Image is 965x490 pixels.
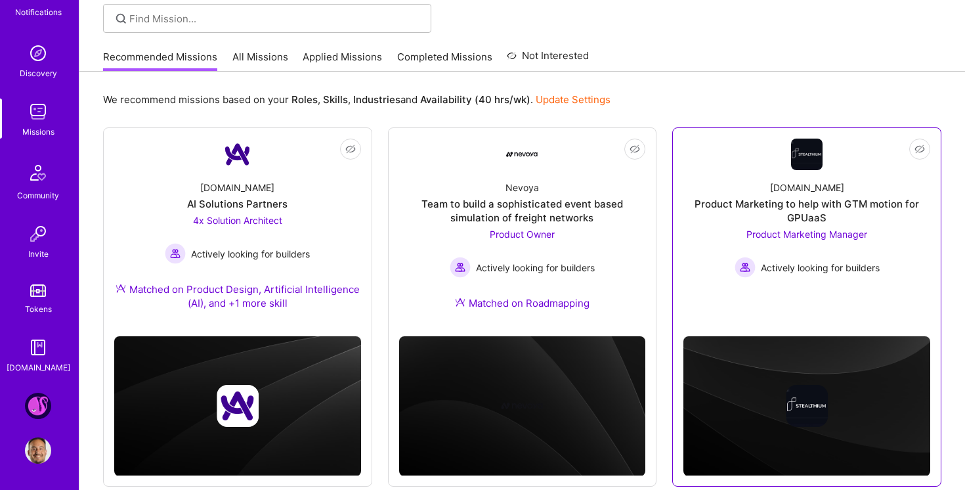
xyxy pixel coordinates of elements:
div: Community [17,189,59,202]
i: icon EyeClosed [345,144,356,154]
img: teamwork [25,99,51,125]
span: Product Owner [490,229,555,240]
img: Invite [25,221,51,247]
div: [DOMAIN_NAME] [770,181,844,194]
div: Product Marketing to help with GTM motion for GPUaaS [683,197,930,225]
i: icon EyeClosed [630,144,640,154]
input: Find Mission... [129,12,421,26]
span: Actively looking for builders [476,261,595,275]
a: User Avatar [22,437,54,464]
div: Missions [22,125,54,139]
img: Company logo [786,385,828,427]
img: cover [399,336,646,476]
div: Matched on Roadmapping [455,296,590,310]
div: Invite [28,247,49,261]
img: Kraken: Delivery and Migration Agentic Platform [25,393,51,419]
i: icon SearchGrey [114,11,129,26]
b: Skills [323,93,348,106]
b: Roles [291,93,318,106]
img: discovery [25,40,51,66]
img: Company logo [217,385,259,427]
div: AI Solutions Partners [187,197,288,211]
img: cover [683,336,930,476]
a: Not Interested [507,48,589,72]
img: Company Logo [222,139,253,170]
a: Company Logo[DOMAIN_NAME]Product Marketing to help with GTM motion for GPUaaSProduct Marketing Ma... [683,139,930,301]
span: Actively looking for builders [191,247,310,261]
a: Company LogoNevoyaTeam to build a sophisticated event based simulation of freight networksProduct... [399,139,646,326]
div: Team to build a sophisticated event based simulation of freight networks [399,197,646,225]
a: Update Settings [536,93,611,106]
div: Discovery [20,66,57,80]
img: User Avatar [25,437,51,464]
span: 4x Solution Architect [193,215,282,226]
img: Company Logo [506,152,538,157]
b: Availability (40 hrs/wk) [420,93,530,106]
img: Actively looking for builders [450,257,471,278]
div: Notifications [15,5,62,19]
img: Company logo [501,385,543,427]
a: All Missions [232,50,288,72]
img: Community [22,157,54,189]
div: Nevoya [505,181,539,194]
a: Applied Missions [303,50,382,72]
img: tokens [30,284,46,297]
a: Completed Missions [397,50,492,72]
p: We recommend missions based on your , , and . [103,93,611,106]
div: Matched on Product Design, Artificial Intelligence (AI), and +1 more skill [114,282,361,310]
i: icon EyeClosed [914,144,925,154]
img: Actively looking for builders [735,257,756,278]
b: Industries [353,93,400,106]
img: Ateam Purple Icon [455,297,465,307]
div: [DOMAIN_NAME] [200,181,274,194]
div: Tokens [25,302,52,316]
a: Company Logo[DOMAIN_NAME]AI Solutions Partners4x Solution Architect Actively looking for builders... [114,139,361,326]
span: Actively looking for builders [761,261,880,275]
img: cover [114,336,361,476]
div: [DOMAIN_NAME] [7,361,70,374]
img: Actively looking for builders [165,243,186,264]
a: Kraken: Delivery and Migration Agentic Platform [22,393,54,419]
img: Ateam Purple Icon [116,283,126,294]
img: Company Logo [791,139,823,170]
img: guide book [25,334,51,361]
span: Product Marketing Manager [746,229,867,240]
a: Recommended Missions [103,50,217,72]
